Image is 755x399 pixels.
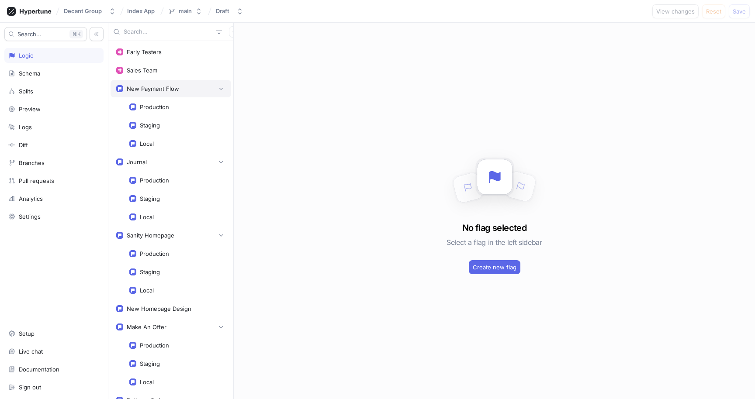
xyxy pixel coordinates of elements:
[140,287,154,294] div: Local
[127,323,166,330] div: Make An Offer
[140,195,160,202] div: Staging
[19,159,45,166] div: Branches
[19,88,33,95] div: Splits
[652,4,699,18] button: View changes
[702,4,725,18] button: Reset
[19,384,41,391] div: Sign out
[19,195,43,202] div: Analytics
[4,27,87,41] button: Search...K
[140,177,169,184] div: Production
[127,8,155,14] span: Index App
[733,9,746,14] span: Save
[127,158,147,165] div: Journal
[179,7,192,15] div: main
[140,213,154,220] div: Local
[140,378,154,385] div: Local
[165,4,206,18] button: main
[60,4,119,18] button: Decant Group
[19,141,28,148] div: Diff
[19,52,33,59] div: Logic
[19,348,43,355] div: Live chat
[19,177,54,184] div: Pull requests
[473,265,516,270] span: Create new flag
[127,232,174,239] div: Sanity Homepage
[729,4,750,18] button: Save
[19,366,59,373] div: Documentation
[212,4,247,18] button: Draft
[19,70,40,77] div: Schema
[469,260,520,274] button: Create new flag
[19,106,41,113] div: Preview
[19,330,35,337] div: Setup
[4,362,104,377] a: Documentation
[17,31,42,37] span: Search...
[140,360,160,367] div: Staging
[124,28,212,36] input: Search...
[140,268,160,275] div: Staging
[69,30,83,38] div: K
[706,9,721,14] span: Reset
[127,85,179,92] div: New Payment Flow
[127,67,157,74] div: Sales Team
[64,7,102,15] div: Decant Group
[656,9,695,14] span: View changes
[140,122,160,129] div: Staging
[19,124,32,131] div: Logs
[216,7,229,15] div: Draft
[140,103,169,110] div: Production
[140,342,169,349] div: Production
[447,234,542,250] h5: Select a flag in the left sidebar
[462,221,526,234] h3: No flag selected
[127,48,162,55] div: Early Testers
[19,213,41,220] div: Settings
[140,250,169,257] div: Production
[127,305,191,312] div: New Homepage Design
[140,140,154,147] div: Local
